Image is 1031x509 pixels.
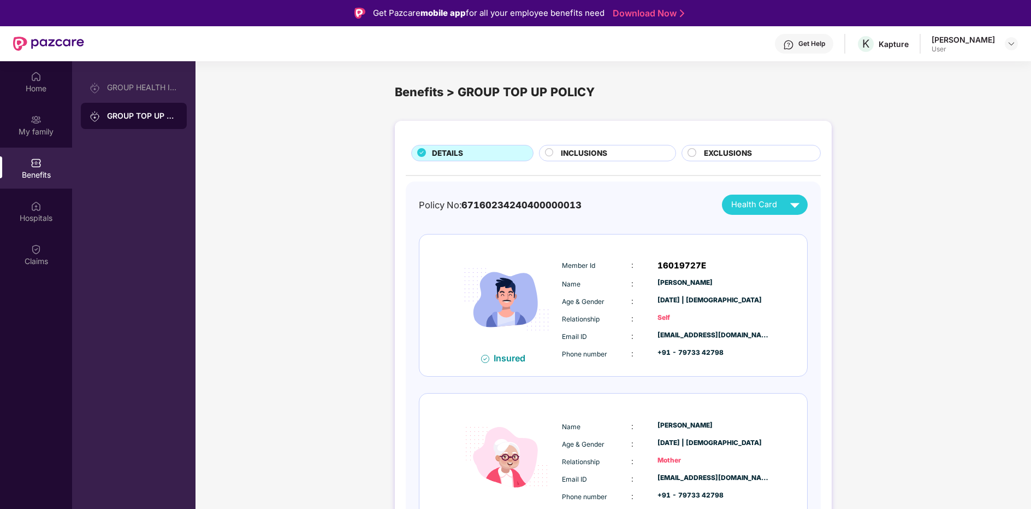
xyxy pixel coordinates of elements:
div: [PERSON_NAME] [657,278,770,288]
span: Email ID [562,475,587,483]
span: Age & Gender [562,297,605,306]
span: : [631,349,633,358]
div: [EMAIL_ADDRESS][DOMAIN_NAME] [657,330,770,341]
div: Self [657,313,770,323]
div: Get Help [798,39,825,48]
div: [EMAIL_ADDRESS][DOMAIN_NAME] [657,473,770,483]
div: User [932,45,995,54]
span: EXCLUSIONS [704,148,752,159]
span: Name [562,423,580,431]
img: svg+xml;base64,PHN2ZyB3aWR0aD0iMjAiIGhlaWdodD0iMjAiIHZpZXdCb3g9IjAgMCAyMCAyMCIgZmlsbD0ibm9uZSIgeG... [90,83,100,93]
a: Download Now [613,8,681,19]
span: : [631,260,633,270]
img: New Pazcare Logo [13,37,84,51]
div: Benefits > GROUP TOP UP POLICY [395,83,832,102]
span: : [631,279,633,288]
img: svg+xml;base64,PHN2ZyB4bWxucz0iaHR0cDovL3d3dy53My5vcmcvMjAwMC9zdmciIHdpZHRoPSIxNiIgaGVpZ2h0PSIxNi... [481,355,489,363]
span: Name [562,280,580,288]
span: : [631,314,633,323]
div: +91 - 79733 42798 [657,490,770,501]
img: icon [454,247,559,352]
div: Kapture [879,39,909,49]
img: svg+xml;base64,PHN2ZyB4bWxucz0iaHR0cDovL3d3dy53My5vcmcvMjAwMC9zdmciIHZpZXdCb3g9IjAgMCAyNCAyNCIgd2... [785,195,804,214]
div: [DATE] | [DEMOGRAPHIC_DATA] [657,295,770,306]
span: : [631,439,633,448]
span: Phone number [562,350,607,358]
div: GROUP HEALTH INSURANCE [107,83,178,92]
span: Email ID [562,332,587,341]
img: Stroke [680,8,684,19]
span: INCLUSIONS [561,148,607,159]
img: svg+xml;base64,PHN2ZyBpZD0iSG9tZSIgeG1sbnM9Imh0dHA6Ly93d3cudzMub3JnLzIwMDAvc3ZnIiB3aWR0aD0iMjAiIG... [31,71,42,82]
img: svg+xml;base64,PHN2ZyBpZD0iQmVuZWZpdHMiIHhtbG5zPSJodHRwOi8vd3d3LnczLm9yZy8yMDAwL3N2ZyIgd2lkdGg9Ij... [31,157,42,168]
img: svg+xml;base64,PHN2ZyBpZD0iSG9zcGl0YWxzIiB4bWxucz0iaHR0cDovL3d3dy53My5vcmcvMjAwMC9zdmciIHdpZHRoPS... [31,201,42,212]
div: [PERSON_NAME] [657,420,770,431]
div: [DATE] | [DEMOGRAPHIC_DATA] [657,438,770,448]
span: DETAILS [432,148,463,159]
span: Phone number [562,493,607,501]
strong: mobile app [420,8,466,18]
img: svg+xml;base64,PHN2ZyBpZD0iRHJvcGRvd24tMzJ4MzIiIHhtbG5zPSJodHRwOi8vd3d3LnczLm9yZy8yMDAwL3N2ZyIgd2... [1007,39,1016,48]
div: GROUP TOP UP POLICY [107,110,178,121]
span: : [631,492,633,501]
div: Policy No: [419,198,582,212]
span: : [631,457,633,466]
span: Health Card [731,198,777,211]
img: svg+xml;base64,PHN2ZyBpZD0iSGVscC0zMngzMiIgeG1sbnM9Imh0dHA6Ly93d3cudzMub3JnLzIwMDAvc3ZnIiB3aWR0aD... [783,39,794,50]
span: Member Id [562,261,595,270]
span: Relationship [562,458,600,466]
span: : [631,422,633,431]
span: : [631,296,633,306]
div: +91 - 79733 42798 [657,348,770,358]
span: : [631,474,633,483]
div: 16019727E [657,259,770,272]
span: K [862,37,869,50]
span: 67160234240400000013 [461,200,582,210]
img: Logo [354,8,365,19]
span: Relationship [562,315,600,323]
img: svg+xml;base64,PHN2ZyB3aWR0aD0iMjAiIGhlaWdodD0iMjAiIHZpZXdCb3g9IjAgMCAyMCAyMCIgZmlsbD0ibm9uZSIgeG... [31,114,42,125]
div: Get Pazcare for all your employee benefits need [373,7,605,20]
div: [PERSON_NAME] [932,34,995,45]
img: svg+xml;base64,PHN2ZyB3aWR0aD0iMjAiIGhlaWdodD0iMjAiIHZpZXdCb3g9IjAgMCAyMCAyMCIgZmlsbD0ibm9uZSIgeG... [90,111,100,122]
span: : [631,331,633,341]
span: Age & Gender [562,440,605,448]
div: Mother [657,455,770,466]
button: Health Card [722,195,808,215]
div: Insured [494,353,532,364]
img: svg+xml;base64,PHN2ZyBpZD0iQ2xhaW0iIHhtbG5zPSJodHRwOi8vd3d3LnczLm9yZy8yMDAwL3N2ZyIgd2lkdGg9IjIwIi... [31,244,42,255]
